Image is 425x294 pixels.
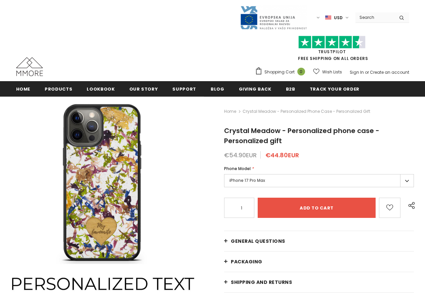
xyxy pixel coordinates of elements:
span: Track your order [310,86,359,92]
a: Our Story [129,81,158,96]
a: Trustpilot [318,49,346,55]
a: General Questions [224,231,414,251]
span: FREE SHIPPING ON ALL ORDERS [255,39,409,61]
label: iPhone 17 Pro Max [224,174,414,187]
span: €44.80EUR [265,151,299,159]
a: Wish Lists [313,66,342,78]
span: Our Story [129,86,158,92]
span: Home [16,86,31,92]
span: 0 [297,68,305,75]
a: PACKAGING [224,252,414,272]
span: Giving back [239,86,271,92]
span: General Questions [231,238,285,244]
span: Shipping and returns [231,279,292,286]
a: Create an account [370,69,409,75]
a: Lookbook [87,81,115,96]
span: Crystal Meadow - Personalized phone case - Personalized gift [224,126,379,145]
span: Crystal Meadow - Personalized phone case - Personalized gift [243,107,370,116]
span: support [172,86,196,92]
a: Shopping Cart 0 [255,67,308,77]
a: Javni Razpis [240,14,307,20]
img: Trust Pilot Stars [298,36,366,49]
a: Sign In [350,69,364,75]
span: Products [45,86,72,92]
span: Shopping Cart [264,69,295,75]
span: USD [334,14,343,21]
a: Home [16,81,31,96]
span: Blog [211,86,224,92]
span: B2B [286,86,295,92]
input: Add to cart [258,198,376,218]
a: Giving back [239,81,271,96]
img: USD [325,15,331,21]
span: Lookbook [87,86,115,92]
span: Phone Model [224,166,251,171]
span: PACKAGING [231,258,262,265]
a: Home [224,107,236,116]
a: Shipping and returns [224,272,414,292]
a: Track your order [310,81,359,96]
img: MMORE Cases [16,57,43,76]
a: Blog [211,81,224,96]
span: €54.90EUR [224,151,257,159]
a: B2B [286,81,295,96]
img: Javni Razpis [240,5,307,30]
span: Wish Lists [322,69,342,75]
input: Search Site [355,12,394,22]
a: support [172,81,196,96]
span: or [365,69,369,75]
a: Products [45,81,72,96]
